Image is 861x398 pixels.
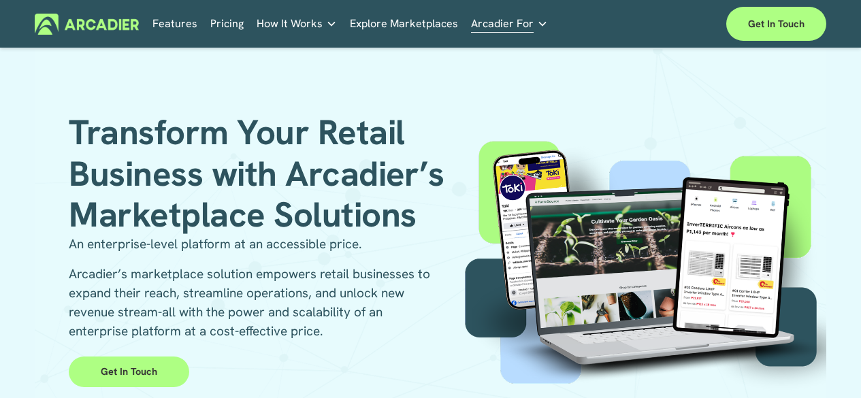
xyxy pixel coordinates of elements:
a: Get in Touch [69,356,189,388]
a: folder dropdown [471,14,548,35]
img: Arcadier [35,14,139,35]
a: Get in touch [726,7,826,41]
a: Features [152,14,197,35]
p: Arcadier’s marketplace solution empowers retail businesses to expand their reach, streamline oper... [69,265,430,341]
a: Explore Marketplaces [350,14,458,35]
a: folder dropdown [257,14,337,35]
iframe: Chat Widget [793,333,861,398]
span: How It Works [257,14,323,33]
a: Pricing [210,14,244,35]
p: An enterprise-level platform at an accessible price. [69,235,430,254]
h1: Transform Your Retail Business with Arcadier’s Marketplace Solutions [69,112,461,234]
span: Arcadier For [471,14,534,33]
